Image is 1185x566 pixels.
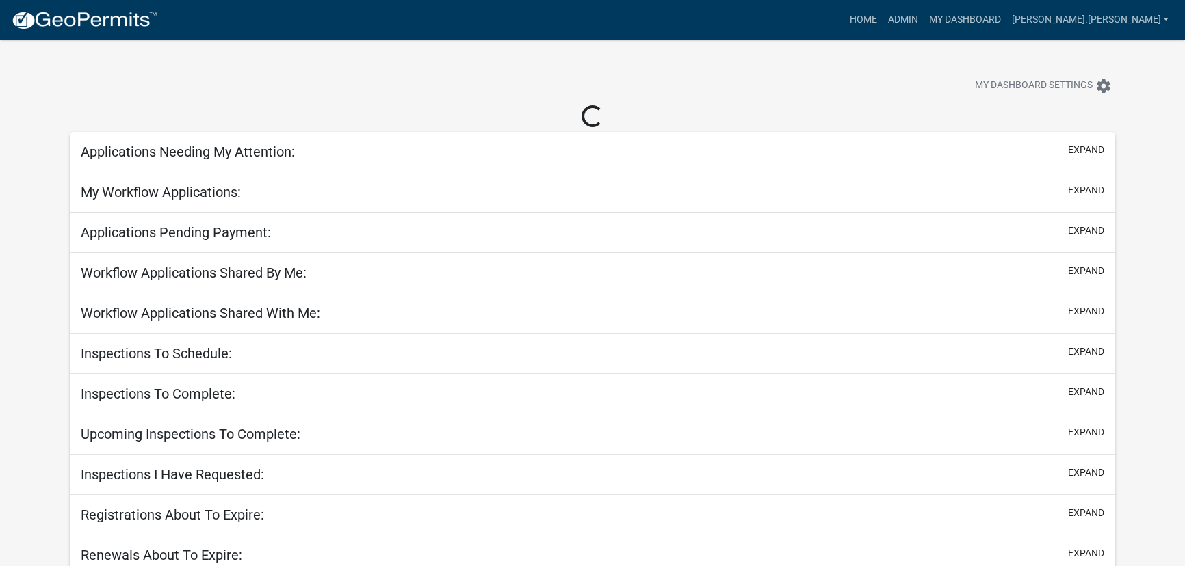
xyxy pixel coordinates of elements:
[81,345,232,362] h5: Inspections To Schedule:
[1068,345,1104,359] button: expand
[81,386,235,402] h5: Inspections To Complete:
[81,224,271,241] h5: Applications Pending Payment:
[81,507,264,523] h5: Registrations About To Expire:
[1068,546,1104,561] button: expand
[975,78,1093,94] span: My Dashboard Settings
[81,144,295,160] h5: Applications Needing My Attention:
[81,466,264,483] h5: Inspections I Have Requested:
[1068,224,1104,238] button: expand
[1068,466,1104,480] button: expand
[1068,304,1104,319] button: expand
[923,7,1006,33] a: My Dashboard
[81,547,242,563] h5: Renewals About To Expire:
[1068,425,1104,440] button: expand
[1068,183,1104,198] button: expand
[844,7,882,33] a: Home
[81,265,307,281] h5: Workflow Applications Shared By Me:
[81,305,320,321] h5: Workflow Applications Shared With Me:
[1068,506,1104,520] button: expand
[964,72,1123,99] button: My Dashboard Settingssettings
[1068,385,1104,399] button: expand
[81,426,300,442] h5: Upcoming Inspections To Complete:
[81,184,241,200] h5: My Workflow Applications:
[882,7,923,33] a: Admin
[1095,78,1112,94] i: settings
[1068,264,1104,278] button: expand
[1006,7,1174,33] a: [PERSON_NAME].[PERSON_NAME]
[1068,143,1104,157] button: expand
